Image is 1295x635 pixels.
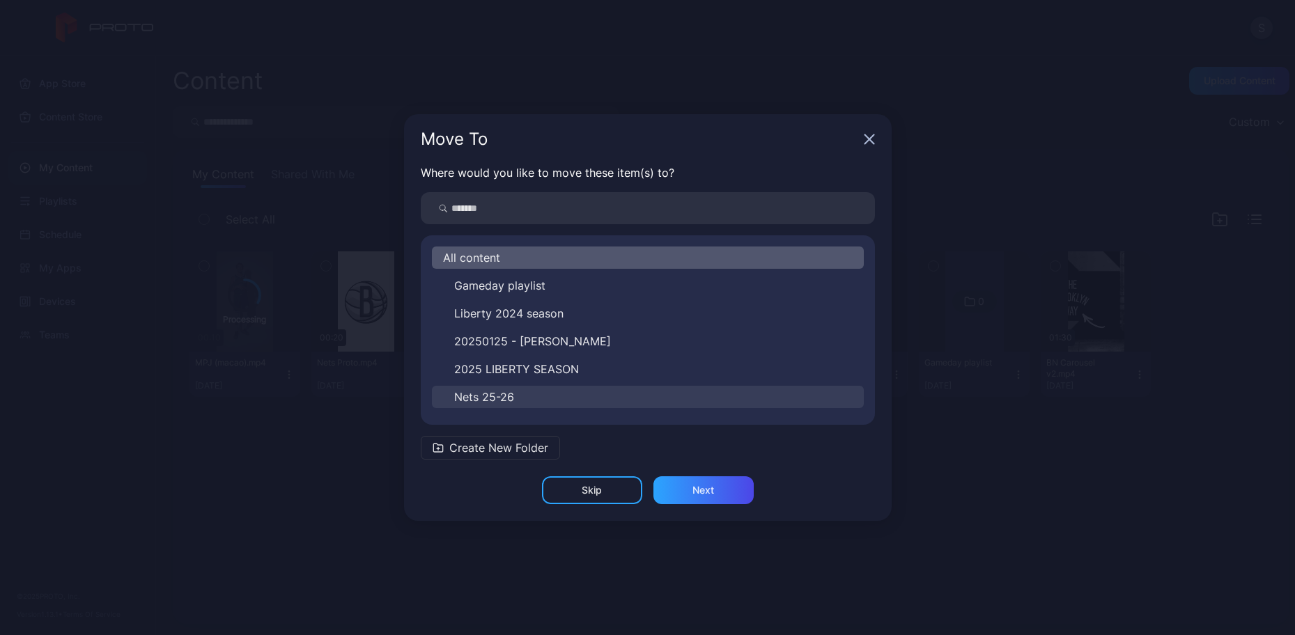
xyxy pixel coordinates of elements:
[432,302,864,324] button: Liberty 2024 season
[421,164,875,181] p: Where would you like to move these item(s) to?
[653,476,754,504] button: Next
[432,330,864,352] button: 20250125 - [PERSON_NAME]
[432,358,864,380] button: 2025 LIBERTY SEASON
[432,274,864,297] button: Gameday playlist
[454,333,611,350] span: 20250125 - [PERSON_NAME]
[421,436,560,460] button: Create New Folder
[542,476,642,504] button: Skip
[582,485,602,496] div: Skip
[454,389,514,405] span: Nets 25-26
[421,131,858,148] div: Move To
[454,305,564,322] span: Liberty 2024 season
[449,439,548,456] span: Create New Folder
[692,485,714,496] div: Next
[454,277,545,294] span: Gameday playlist
[454,361,579,377] span: 2025 LIBERTY SEASON
[443,249,500,266] span: All content
[432,386,864,408] button: Nets 25-26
